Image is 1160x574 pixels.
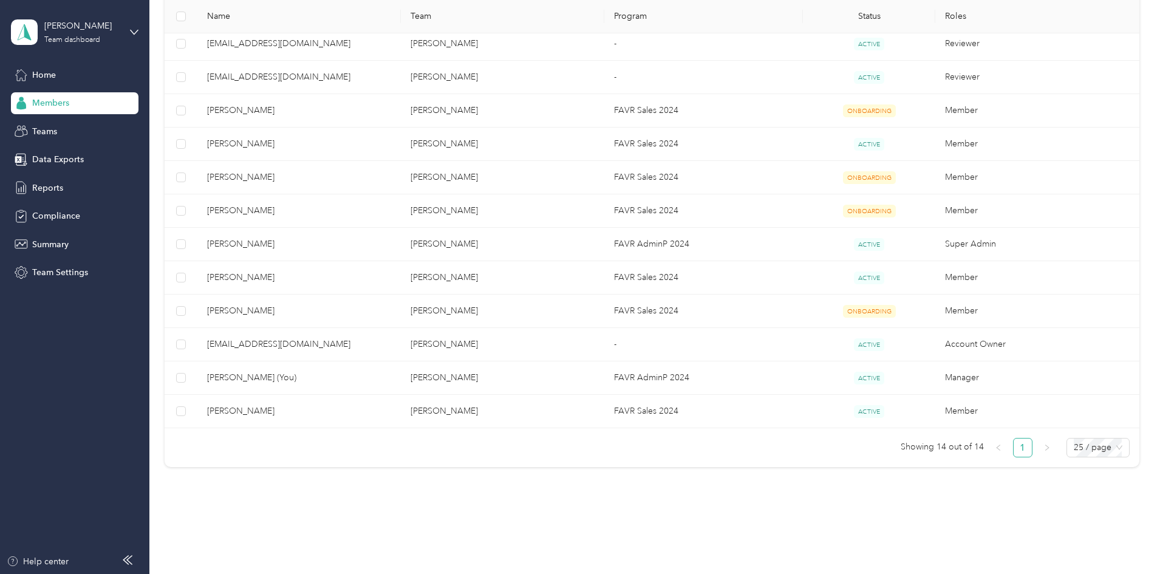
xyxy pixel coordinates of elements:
[604,395,803,428] td: FAVR Sales 2024
[1092,506,1160,574] iframe: Everlance-gr Chat Button Frame
[197,395,401,428] td: Meredith T. Presti
[935,328,1139,361] td: Account Owner
[401,228,604,261] td: Don Stevens
[604,361,803,395] td: FAVR AdminP 2024
[854,138,884,151] span: ACTIVE
[803,94,935,128] td: ONBOARDING
[803,194,935,228] td: ONBOARDING
[401,27,604,61] td: Don Stevens
[854,338,884,351] span: ACTIVE
[32,266,88,279] span: Team Settings
[935,295,1139,328] td: Member
[197,161,401,194] td: Karl A. Hammerstrom
[32,125,57,138] span: Teams
[197,194,401,228] td: Kim M. Eickert
[32,182,63,194] span: Reports
[1037,438,1057,457] button: right
[843,205,896,217] span: ONBOARDING
[207,204,391,217] span: [PERSON_NAME]
[401,361,604,395] td: Don Stevens
[207,37,391,50] span: [EMAIL_ADDRESS][DOMAIN_NAME]
[901,438,984,456] span: Showing 14 out of 14
[989,438,1008,457] button: left
[32,153,84,166] span: Data Exports
[854,71,884,84] span: ACTIVE
[604,61,803,94] td: -
[7,555,69,568] button: Help center
[401,128,604,161] td: Don Stevens
[197,295,401,328] td: Jack R. Bentley
[401,328,604,361] td: Don Stevens
[935,27,1139,61] td: Reviewer
[1014,439,1032,457] a: 1
[935,94,1139,128] td: Member
[207,405,391,418] span: [PERSON_NAME]
[843,104,896,117] span: ONBOARDING
[197,27,401,61] td: favr1+donstevens@everlance.com
[197,128,401,161] td: Eugene A. Lind
[207,12,391,22] span: Name
[197,261,401,295] td: Tim W. Brookie
[1037,438,1057,457] li: Next Page
[1074,439,1122,457] span: 25 / page
[197,228,401,261] td: Patricia A. Mulheron-Brion
[989,438,1008,457] li: Previous Page
[935,61,1139,94] td: Reviewer
[935,361,1139,395] td: Manager
[1066,438,1130,457] div: Page Size
[401,194,604,228] td: Don Stevens
[401,94,604,128] td: Don Stevens
[197,94,401,128] td: Robert B. Krominga
[604,261,803,295] td: FAVR Sales 2024
[935,261,1139,295] td: Member
[207,304,391,318] span: [PERSON_NAME]
[854,372,884,384] span: ACTIVE
[935,194,1139,228] td: Member
[401,295,604,328] td: Don Stevens
[604,328,803,361] td: -
[207,271,391,284] span: [PERSON_NAME]
[197,61,401,94] td: favr2+donstevens@everlance.com
[604,295,803,328] td: FAVR Sales 2024
[401,161,604,194] td: Don Stevens
[44,36,100,44] div: Team dashboard
[197,328,401,361] td: bkrebsbach@donstevens.com
[935,228,1139,261] td: Super Admin
[32,210,80,222] span: Compliance
[207,70,391,84] span: [EMAIL_ADDRESS][DOMAIN_NAME]
[207,171,391,184] span: [PERSON_NAME]
[207,338,391,351] span: [EMAIL_ADDRESS][DOMAIN_NAME]
[604,228,803,261] td: FAVR AdminP 2024
[935,161,1139,194] td: Member
[995,444,1002,451] span: left
[604,94,803,128] td: FAVR Sales 2024
[843,305,896,318] span: ONBOARDING
[401,395,604,428] td: Don Stevens
[935,395,1139,428] td: Member
[604,128,803,161] td: FAVR Sales 2024
[207,237,391,251] span: [PERSON_NAME]
[604,194,803,228] td: FAVR Sales 2024
[401,61,604,94] td: Don Stevens
[604,161,803,194] td: FAVR Sales 2024
[935,128,1139,161] td: Member
[32,69,56,81] span: Home
[604,27,803,61] td: -
[843,171,896,184] span: ONBOARDING
[854,238,884,251] span: ACTIVE
[803,161,935,194] td: ONBOARDING
[401,261,604,295] td: Don Stevens
[854,272,884,284] span: ACTIVE
[803,295,935,328] td: ONBOARDING
[32,97,69,109] span: Members
[207,104,391,117] span: [PERSON_NAME]
[1043,444,1051,451] span: right
[44,19,120,32] div: [PERSON_NAME]
[197,361,401,395] td: Matthew J. Zechmann (You)
[854,38,884,50] span: ACTIVE
[32,238,69,251] span: Summary
[207,371,391,384] span: [PERSON_NAME] (You)
[854,405,884,418] span: ACTIVE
